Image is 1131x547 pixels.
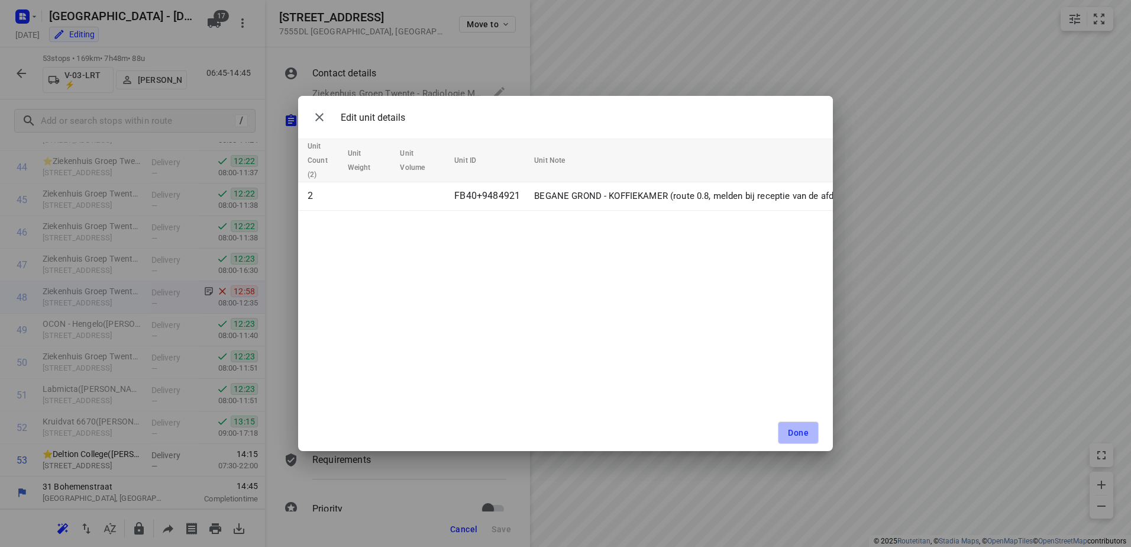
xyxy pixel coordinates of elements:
td: 2 [298,182,343,211]
span: Done [788,428,809,437]
span: Unit Weight [348,146,386,175]
span: Unit Volume [400,146,440,175]
span: Unit Note [534,153,580,168]
div: Edit unit details [308,105,405,129]
span: Unit ID [454,153,492,168]
p: BEGANE GROND - KOFFIEKAMER (route 0.8, melden bij receptie van de afdeling) 2FB60 [534,189,883,203]
button: Done [778,421,819,444]
span: Unit Count (2) [308,139,343,182]
td: FB40+9484921 [450,182,529,211]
